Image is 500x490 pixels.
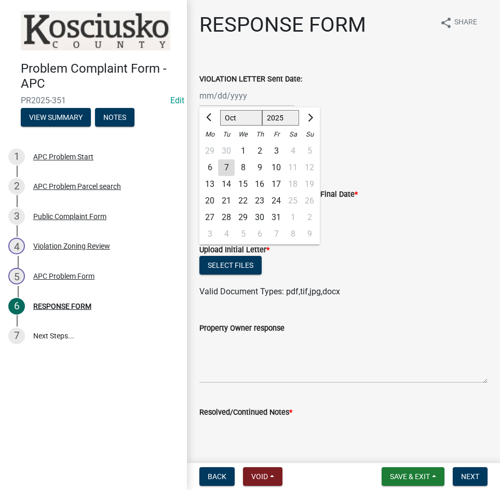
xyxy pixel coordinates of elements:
[218,159,235,176] div: 7
[453,467,488,486] button: Next
[251,226,268,242] div: 6
[201,193,218,209] div: 20
[8,178,25,195] div: 2
[268,209,285,226] div: 31
[454,17,477,29] span: Share
[21,96,166,105] span: PR2025-351
[235,209,251,226] div: Wednesday, October 29, 2025
[199,325,285,332] label: Property Owner response
[170,96,184,105] wm-modal-confirm: Edit Application Number
[235,176,251,193] div: Wednesday, October 15, 2025
[201,176,218,193] div: 13
[235,226,251,242] div: 5
[268,143,285,159] div: Friday, October 3, 2025
[199,12,366,37] h1: RESPONSE FORM
[218,193,235,209] div: 21
[218,209,235,226] div: 28
[95,108,134,127] button: Notes
[251,176,268,193] div: Thursday, October 16, 2025
[201,209,218,226] div: 27
[218,193,235,209] div: Tuesday, October 21, 2025
[201,209,218,226] div: Monday, October 27, 2025
[251,126,268,143] div: Th
[220,110,262,126] select: Select month
[204,110,216,126] button: Previous month
[268,143,285,159] div: 3
[251,143,268,159] div: 2
[218,143,235,159] div: Tuesday, September 30, 2025
[33,273,94,280] div: APC Problem Form
[251,193,268,209] div: 23
[170,96,184,105] a: Edit
[251,176,268,193] div: 16
[303,110,316,126] button: Next month
[301,126,318,143] div: Su
[21,114,91,122] wm-modal-confirm: Summary
[199,247,269,254] label: Upload Initial Letter
[201,226,218,242] div: 3
[268,226,285,242] div: Friday, November 7, 2025
[461,472,479,481] span: Next
[8,268,25,284] div: 5
[201,226,218,242] div: Monday, November 3, 2025
[21,61,179,91] h4: Problem Complaint Form - APC
[8,328,25,344] div: 7
[8,148,25,165] div: 1
[33,242,110,250] div: Violation Zoning Review
[33,213,106,220] div: Public Complaint Form
[199,256,262,275] button: Select files
[268,176,285,193] div: Friday, October 17, 2025
[218,176,235,193] div: Tuesday, October 14, 2025
[235,193,251,209] div: 22
[235,143,251,159] div: 1
[251,193,268,209] div: Thursday, October 23, 2025
[268,193,285,209] div: 24
[199,76,302,83] label: VIOLATION LETTER Sent Date:
[201,126,218,143] div: Mo
[208,472,226,481] span: Back
[201,159,218,176] div: Monday, October 6, 2025
[251,472,268,481] span: Void
[199,287,340,296] span: Valid Document Types: pdf,tif,jpg,docx
[21,108,91,127] button: View Summary
[21,11,170,50] img: Kosciusko County, Indiana
[268,126,285,143] div: Fr
[201,143,218,159] div: 29
[8,208,25,225] div: 3
[268,159,285,176] div: 10
[251,209,268,226] div: Thursday, October 30, 2025
[251,143,268,159] div: Thursday, October 2, 2025
[199,85,294,106] input: mm/dd/yyyy
[33,183,121,190] div: APC Problem Parcel search
[268,159,285,176] div: Friday, October 10, 2025
[390,472,430,481] span: Save & Exit
[201,193,218,209] div: Monday, October 20, 2025
[8,298,25,315] div: 6
[285,126,301,143] div: Sa
[218,126,235,143] div: Tu
[251,159,268,176] div: Thursday, October 9, 2025
[95,114,134,122] wm-modal-confirm: Notes
[201,143,218,159] div: Monday, September 29, 2025
[235,159,251,176] div: 8
[235,226,251,242] div: Wednesday, November 5, 2025
[268,176,285,193] div: 17
[268,209,285,226] div: Friday, October 31, 2025
[251,159,268,176] div: 9
[251,209,268,226] div: 30
[235,176,251,193] div: 15
[268,193,285,209] div: Friday, October 24, 2025
[201,159,218,176] div: 6
[235,143,251,159] div: Wednesday, October 1, 2025
[431,12,485,33] button: shareShare
[218,226,235,242] div: 4
[268,226,285,242] div: 7
[33,303,91,310] div: RESPONSE FORM
[8,238,25,254] div: 4
[201,176,218,193] div: Monday, October 13, 2025
[199,409,292,416] label: Resolved/Continued Notes
[235,193,251,209] div: Wednesday, October 22, 2025
[218,159,235,176] div: Tuesday, October 7, 2025
[235,209,251,226] div: 29
[440,17,452,29] i: share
